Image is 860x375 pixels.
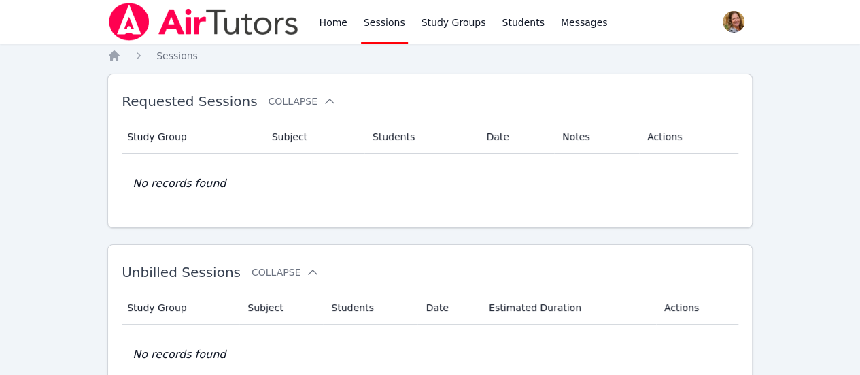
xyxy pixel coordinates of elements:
th: Subject [239,291,323,325]
button: Collapse [268,95,336,108]
button: Collapse [252,265,320,279]
span: Messages [561,16,608,29]
th: Students [364,120,479,154]
span: Unbilled Sessions [122,264,241,280]
span: Sessions [156,50,198,61]
a: Sessions [156,49,198,63]
th: Actions [656,291,738,325]
th: Notes [554,120,639,154]
th: Estimated Duration [481,291,656,325]
span: Requested Sessions [122,93,257,110]
th: Date [417,291,481,325]
th: Actions [639,120,738,154]
nav: Breadcrumb [107,49,753,63]
td: No records found [122,154,738,214]
th: Study Group [122,291,239,325]
th: Study Group [122,120,264,154]
th: Subject [264,120,364,154]
img: Air Tutors [107,3,300,41]
th: Students [323,291,417,325]
th: Date [479,120,555,154]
